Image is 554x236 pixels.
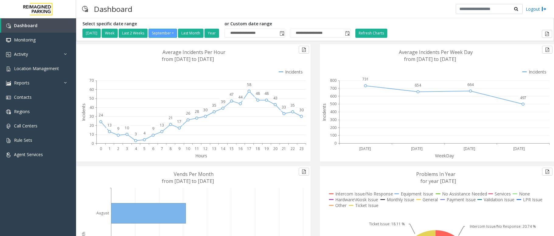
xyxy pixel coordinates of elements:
text: 9 [152,126,154,131]
text: 3 [135,131,137,137]
span: Dashboard [14,23,37,28]
text: 48 [264,91,269,96]
text: 664 [467,82,474,87]
text: from [DATE] to [DATE] [162,56,214,63]
text: 33 [282,105,286,110]
img: 'icon' [6,66,11,71]
text: 0 [100,146,102,151]
text: August [96,210,109,216]
text: 16 [238,146,242,151]
text: 731 [362,77,368,82]
span: Toggle popup [344,29,350,38]
text: from [DATE] to [DATE] [404,56,456,63]
button: Export to pdf [542,30,552,38]
text: 58 [247,82,251,87]
img: 'icon' [6,152,11,157]
span: Monitoring [14,37,36,43]
button: September [148,29,177,38]
span: Activity [14,51,28,57]
text: 19 [264,146,269,151]
text: 21 [169,115,173,120]
text: 18 [256,146,260,151]
text: Average Incidents Per Week Day [399,49,473,55]
text: 800 [330,78,336,83]
text: 10 [186,146,190,151]
text: 20 [89,123,94,128]
img: 'icon' [6,95,11,100]
text: 30 [89,114,94,119]
text: 20 [273,146,277,151]
text: 23 [299,146,304,151]
text: 22 [291,146,295,151]
text: 500 [330,101,336,106]
text: 24 [99,113,103,118]
text: 48 [256,91,260,96]
text: 17 [177,119,181,124]
text: 0 [334,141,336,146]
text: 21 [282,146,286,151]
text: 43 [273,95,277,101]
text: Problems In Year [416,171,455,177]
a: Dashboard [1,18,76,33]
text: Incidents [321,103,327,121]
text: 44 [238,95,243,100]
button: Year [204,29,219,38]
span: Regions [14,109,30,114]
text: 100 [330,133,336,138]
span: Toggle popup [278,29,285,38]
text: 0 [92,141,94,146]
text: 9 [178,146,180,151]
span: Rule Sets [14,137,32,143]
text: 400 [330,109,336,114]
button: Last Month [178,29,204,38]
text: 17 [247,146,251,151]
text: 13 [107,123,112,128]
text: [DATE] [411,146,423,151]
button: Refresh Charts [355,29,387,38]
text: 30 [203,107,207,113]
button: Last 2 Weeks [119,29,148,38]
img: 'icon' [6,52,11,57]
text: [DATE] [359,146,371,151]
text: 13 [212,146,216,151]
text: 10 [125,125,129,131]
text: 6 [152,146,154,151]
text: 50 [89,96,94,101]
text: 30 [299,107,304,113]
img: logout [542,6,546,12]
text: Average Incidents Per Hour [162,49,225,55]
img: 'icon' [6,109,11,114]
text: [DATE] [463,146,475,151]
img: 'icon' [6,23,11,28]
button: Export to pdf [542,168,552,176]
img: pageIcon [82,2,88,16]
text: 600 [330,94,336,99]
button: [DATE] [82,29,101,38]
text: 700 [330,86,336,91]
text: [DATE] [513,146,525,151]
text: 4 [143,131,146,136]
text: 12 [203,146,207,151]
img: 'icon' [6,38,11,43]
text: 47 [229,92,234,97]
button: Export to pdf [299,46,309,54]
span: Reports [14,80,30,86]
text: 35 [291,103,295,108]
text: 15 [229,146,234,151]
button: Export to pdf [299,168,309,176]
text: 28 [195,109,199,114]
text: 35 [212,103,216,108]
text: 14 [221,146,225,151]
text: 26 [186,111,190,116]
text: 3 [126,146,128,151]
text: 8 [169,146,172,151]
span: Agent Services [14,152,43,157]
text: Incidents [81,103,86,121]
img: 'icon' [6,124,11,129]
text: 4 [135,146,137,151]
text: 40 [89,105,94,110]
h5: or Custom date range [225,21,351,27]
span: Location Management [14,66,59,71]
img: 'icon' [6,138,11,143]
span: Call Centers [14,123,37,129]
